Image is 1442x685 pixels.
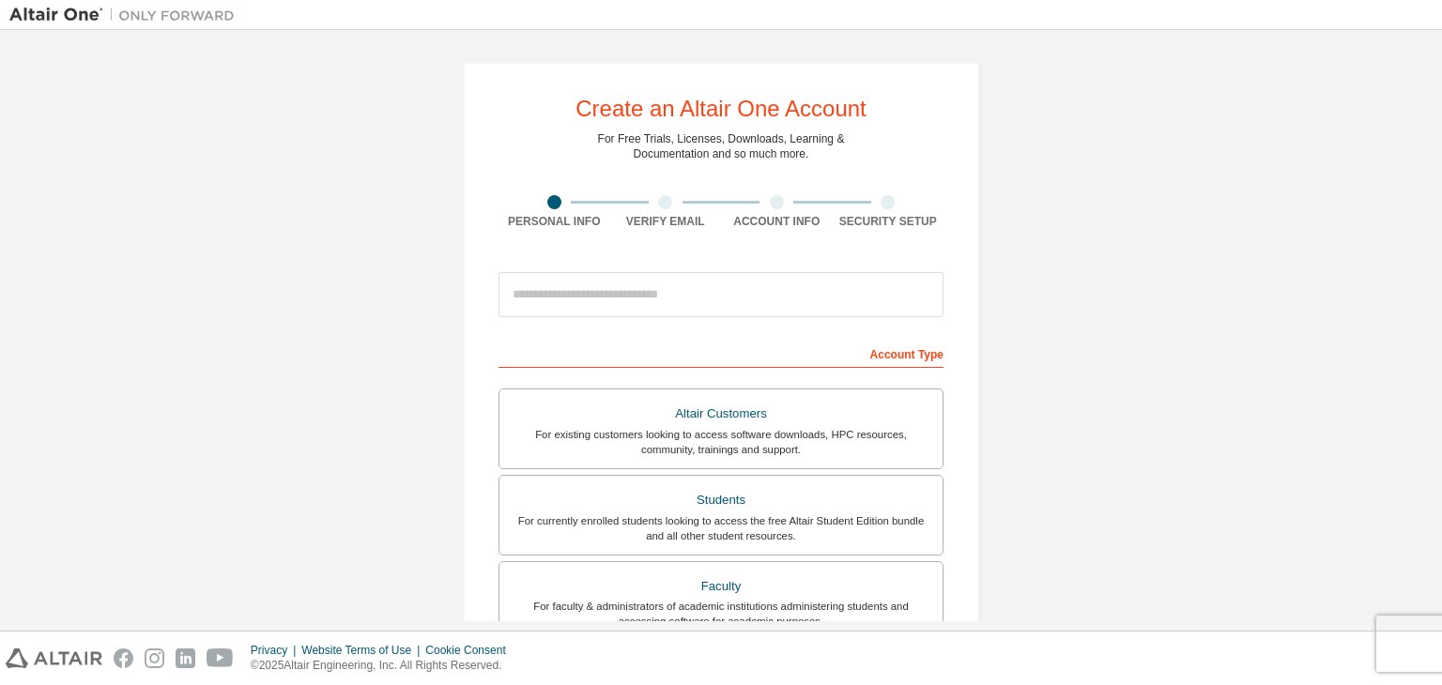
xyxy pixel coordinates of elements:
[511,427,931,457] div: For existing customers looking to access software downloads, HPC resources, community, trainings ...
[251,643,301,658] div: Privacy
[114,648,133,668] img: facebook.svg
[598,131,845,161] div: For Free Trials, Licenses, Downloads, Learning & Documentation and so much more.
[511,513,931,543] div: For currently enrolled students looking to access the free Altair Student Edition bundle and all ...
[511,599,931,629] div: For faculty & administrators of academic institutions administering students and accessing softwa...
[6,648,102,668] img: altair_logo.svg
[511,573,931,600] div: Faculty
[511,401,931,427] div: Altair Customers
[721,214,833,229] div: Account Info
[207,648,234,668] img: youtube.svg
[610,214,722,229] div: Verify Email
[511,487,931,513] div: Students
[176,648,195,668] img: linkedin.svg
[499,214,610,229] div: Personal Info
[575,98,867,120] div: Create an Altair One Account
[833,214,944,229] div: Security Setup
[145,648,164,668] img: instagram.svg
[9,6,244,24] img: Altair One
[301,643,425,658] div: Website Terms of Use
[499,338,943,368] div: Account Type
[251,658,517,674] p: © 2025 Altair Engineering, Inc. All Rights Reserved.
[425,643,516,658] div: Cookie Consent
